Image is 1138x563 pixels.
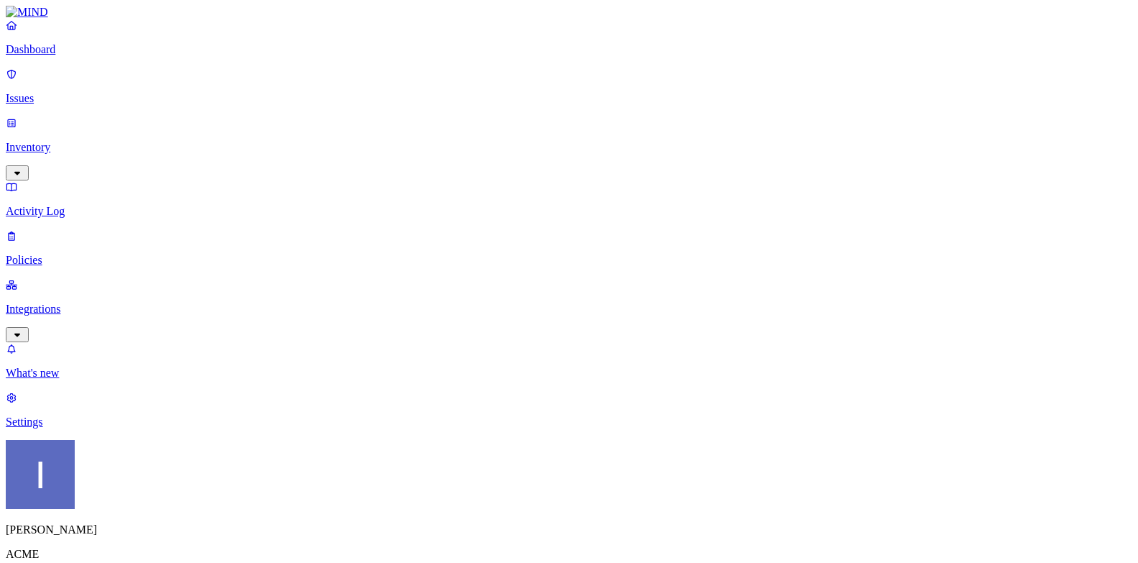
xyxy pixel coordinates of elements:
[6,440,75,509] img: Itai Schwartz
[6,416,1132,429] p: Settings
[6,19,1132,56] a: Dashboard
[6,523,1132,536] p: [PERSON_NAME]
[6,6,1132,19] a: MIND
[6,342,1132,380] a: What's new
[6,116,1132,178] a: Inventory
[6,180,1132,218] a: Activity Log
[6,68,1132,105] a: Issues
[6,303,1132,316] p: Integrations
[6,43,1132,56] p: Dashboard
[6,229,1132,267] a: Policies
[6,92,1132,105] p: Issues
[6,205,1132,218] p: Activity Log
[6,548,1132,561] p: ACME
[6,6,48,19] img: MIND
[6,141,1132,154] p: Inventory
[6,278,1132,340] a: Integrations
[6,367,1132,380] p: What's new
[6,254,1132,267] p: Policies
[6,391,1132,429] a: Settings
